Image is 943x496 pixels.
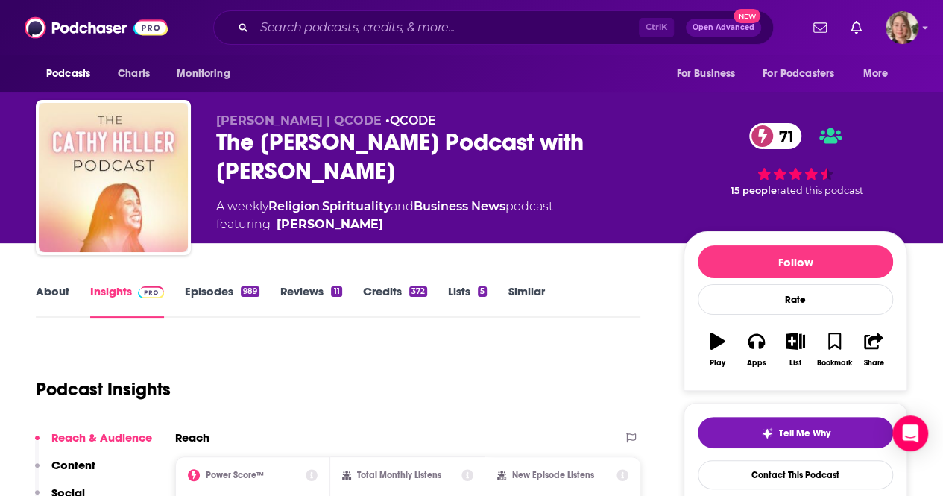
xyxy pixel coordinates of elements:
span: [PERSON_NAME] | QCODE [216,113,382,128]
span: Charts [118,63,150,84]
div: 11 [331,286,341,297]
span: • [385,113,436,128]
div: 989 [241,286,259,297]
div: List [789,359,801,368]
a: Reviews11 [280,284,341,318]
a: Episodes989 [185,284,259,318]
button: Apps [737,323,775,377]
a: Lists5 [448,284,487,318]
span: 15 people [731,185,777,196]
span: Tell Me Why [779,427,830,439]
div: A weekly podcast [216,198,553,233]
h2: Total Monthly Listens [357,470,441,480]
a: QCODE [390,113,436,128]
span: and [391,199,414,213]
div: Open Intercom Messenger [892,415,928,451]
a: Show notifications dropdown [807,15,833,40]
button: Play [698,323,737,377]
a: 71 [749,123,801,149]
button: open menu [753,60,856,88]
span: For Business [676,63,735,84]
a: Cathy Heller [277,216,383,233]
button: tell me why sparkleTell Me Why [698,417,893,448]
div: Bookmark [817,359,852,368]
button: Content [35,458,95,486]
span: Monitoring [177,63,230,84]
a: Show notifications dropdown [845,15,868,40]
div: Apps [747,359,766,368]
button: Share [854,323,893,377]
span: Ctrl K [639,18,674,37]
img: tell me why sparkle [761,427,773,439]
span: featuring [216,216,553,233]
span: New [734,9,760,23]
div: 372 [409,286,427,297]
h1: Podcast Insights [36,378,171,401]
span: , [320,199,322,213]
a: Similar [508,284,544,318]
span: Podcasts [46,63,90,84]
a: About [36,284,69,318]
h2: Reach [175,430,209,445]
a: Credits372 [363,284,427,318]
span: 71 [764,123,801,149]
button: Bookmark [815,323,854,377]
div: Rate [698,284,893,315]
img: Podchaser - Follow, Share and Rate Podcasts [25,13,168,42]
div: 5 [478,286,487,297]
div: 71 15 peoplerated this podcast [684,113,907,207]
h2: New Episode Listens [512,470,594,480]
a: Spirituality [322,199,391,213]
button: Reach & Audience [35,430,152,458]
button: open menu [853,60,907,88]
div: Play [710,359,725,368]
button: open menu [36,60,110,88]
button: open menu [166,60,249,88]
button: Show profile menu [886,11,918,44]
a: Business News [414,199,505,213]
p: Reach & Audience [51,430,152,445]
img: User Profile [886,11,918,44]
a: InsightsPodchaser Pro [90,284,164,318]
button: open menu [666,60,754,88]
a: Charts [108,60,159,88]
span: Open Advanced [693,24,754,31]
button: List [776,323,815,377]
h2: Power Score™ [206,470,264,480]
a: Contact This Podcast [698,460,893,489]
a: Religion [268,199,320,213]
div: Share [863,359,883,368]
span: More [863,63,889,84]
span: Logged in as AriFortierPr [886,11,918,44]
p: Content [51,458,95,472]
button: Follow [698,245,893,278]
input: Search podcasts, credits, & more... [254,16,639,40]
img: Podchaser Pro [138,286,164,298]
button: Open AdvancedNew [686,19,761,37]
img: The Cathy Heller Podcast with Cathy Heller [39,103,188,252]
span: rated this podcast [777,185,863,196]
div: Search podcasts, credits, & more... [213,10,774,45]
span: For Podcasters [763,63,834,84]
